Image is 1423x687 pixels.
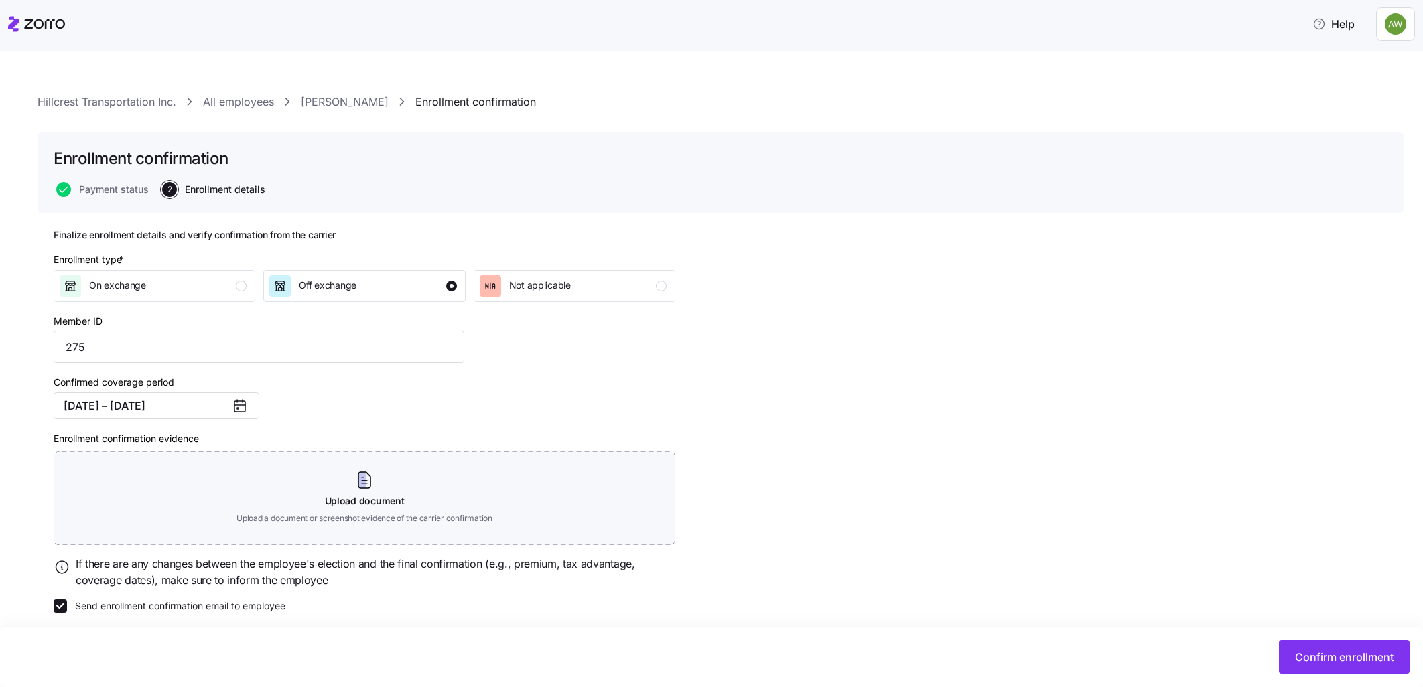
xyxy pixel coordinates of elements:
[509,279,571,292] span: Not applicable
[159,182,265,197] a: 2Enrollment details
[38,94,176,110] a: Hillcrest Transportation Inc.
[56,182,149,197] button: Payment status
[54,314,103,329] label: Member ID
[54,375,174,390] label: Confirmed coverage period
[162,182,177,197] span: 2
[54,392,259,419] button: [DATE] – [DATE]
[162,182,265,197] button: 2Enrollment details
[1279,640,1410,674] button: Confirm enrollment
[79,185,149,194] span: Payment status
[54,431,199,446] label: Enrollment confirmation evidence
[1295,649,1394,665] span: Confirm enrollment
[54,252,127,267] div: Enrollment type
[415,94,536,110] a: Enrollment confirmation
[54,148,228,169] h1: Enrollment confirmation
[54,229,675,242] h2: Finalize enrollment details and verify confirmation from the carrier
[1385,13,1406,35] img: 187a7125535df60c6aafd4bbd4ff0edb
[54,331,464,363] input: Type Member ID
[185,185,265,194] span: Enrollment details
[1312,16,1355,32] span: Help
[89,279,146,292] span: On exchange
[67,599,285,613] label: Send enrollment confirmation email to employee
[299,279,356,292] span: Off exchange
[76,556,675,589] span: If there are any changes between the employee's election and the final confirmation (e.g., premiu...
[301,94,389,110] a: [PERSON_NAME]
[203,94,274,110] a: All employees
[1302,11,1365,37] button: Help
[54,182,149,197] a: Payment status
